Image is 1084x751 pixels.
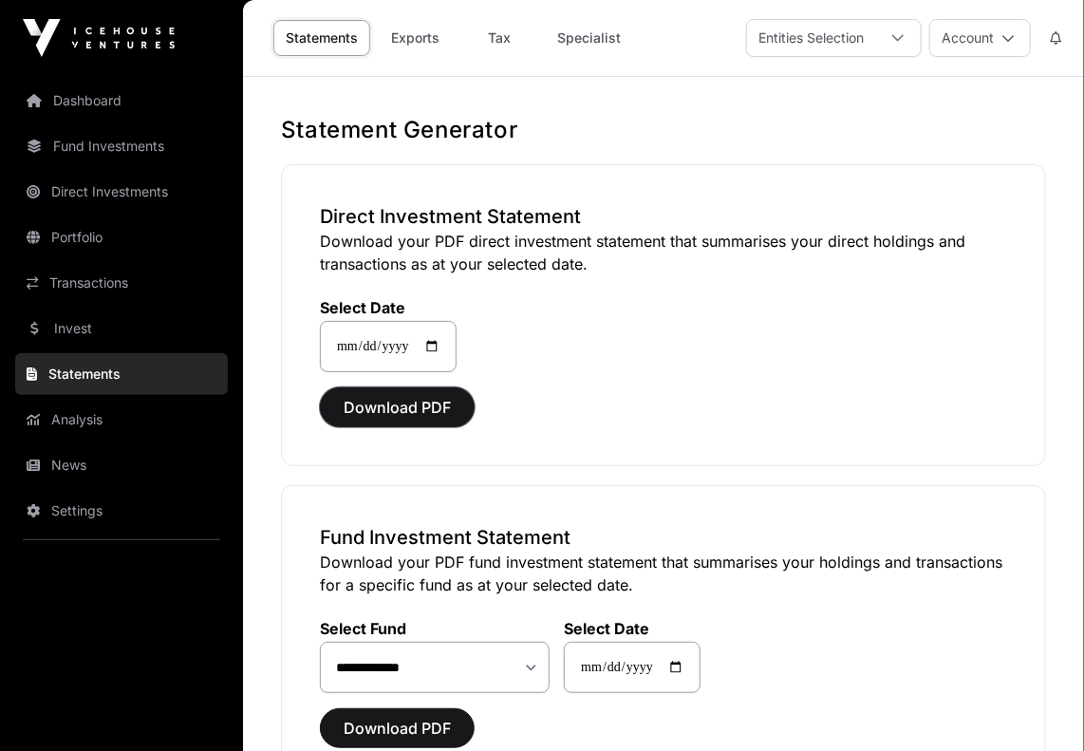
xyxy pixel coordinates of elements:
img: Icehouse Ventures Logo [23,19,175,57]
span: Download PDF [344,717,451,740]
a: Tax [461,20,537,56]
iframe: Chat Widget [989,660,1084,751]
button: Download PDF [320,708,475,748]
button: Download PDF [320,387,475,427]
label: Select Date [320,298,457,317]
p: Download your PDF direct investment statement that summarises your direct holdings and transactio... [320,230,1007,275]
a: Analysis [15,399,228,441]
a: Dashboard [15,80,228,122]
h1: Statement Generator [281,115,1046,145]
span: Download PDF [344,396,451,419]
a: Portfolio [15,216,228,258]
h3: Fund Investment Statement [320,524,1007,551]
a: Download PDF [320,406,475,425]
a: Download PDF [320,727,475,746]
a: Invest [15,308,228,349]
a: Transactions [15,262,228,304]
a: Specialist [545,20,633,56]
p: Download your PDF fund investment statement that summarises your holdings and transactions for a ... [320,551,1007,596]
label: Select Fund [320,619,549,638]
a: Exports [378,20,454,56]
a: Fund Investments [15,125,228,167]
a: Direct Investments [15,171,228,213]
a: News [15,444,228,486]
button: Account [929,19,1031,57]
h3: Direct Investment Statement [320,203,1007,230]
a: Settings [15,490,228,532]
div: Entities Selection [747,20,875,56]
a: Statements [273,20,370,56]
label: Select Date [564,619,701,638]
a: Statements [15,353,228,395]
